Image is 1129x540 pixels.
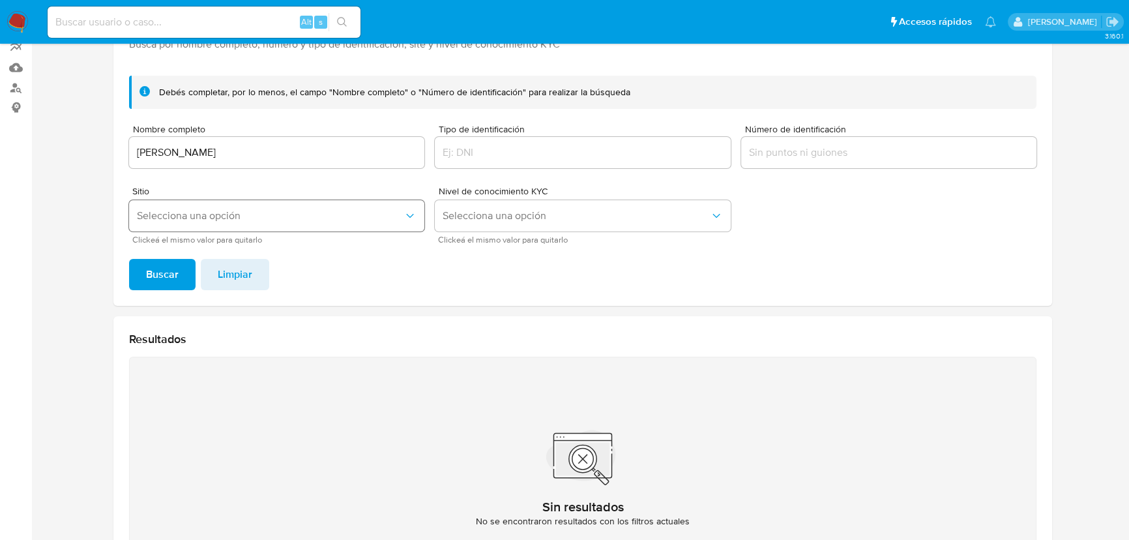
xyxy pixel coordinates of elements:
span: s [319,16,323,28]
span: Alt [301,16,312,28]
p: erika.juarez@mercadolibre.com.mx [1027,16,1101,28]
button: search-icon [329,13,355,31]
span: 3.160.1 [1104,31,1122,41]
a: Notificaciones [985,16,996,27]
span: Accesos rápidos [899,15,972,29]
input: Buscar usuario o caso... [48,14,360,31]
a: Salir [1106,15,1119,29]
